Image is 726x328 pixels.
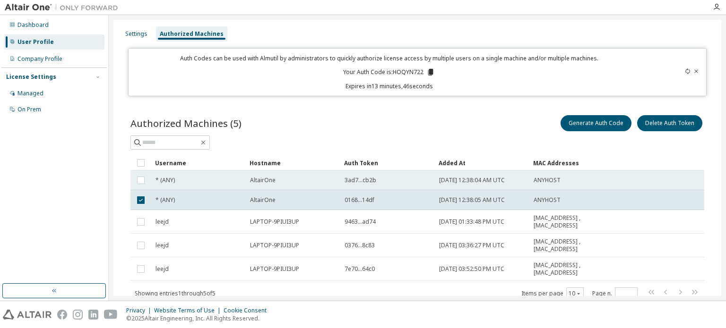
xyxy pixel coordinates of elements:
span: LAPTOP-9PIUI3UP [250,218,299,226]
span: ANYHOST [534,196,561,204]
span: [DATE] 03:36:27 PM UTC [439,242,504,249]
img: linkedin.svg [88,310,98,320]
button: Generate Auth Code [561,115,631,131]
p: Expires in 13 minutes, 46 seconds [134,82,644,90]
span: [MAC_ADDRESS] , [MAC_ADDRESS] [534,214,600,229]
span: [DATE] 01:33:48 PM UTC [439,218,504,226]
img: facebook.svg [57,310,67,320]
span: [DATE] 03:52:50 PM UTC [439,265,504,273]
button: Delete Auth Token [637,115,702,131]
span: LAPTOP-9PIUI3UP [250,242,299,249]
div: Website Terms of Use [154,307,224,314]
span: Page n. [592,287,638,300]
p: © 2025 Altair Engineering, Inc. All Rights Reserved. [126,314,272,322]
span: LAPTOP-9PIUI3UP [250,265,299,273]
span: Items per page [521,287,584,300]
span: [DATE] 12:38:04 AM UTC [439,177,505,184]
span: * (ANY) [156,196,175,204]
span: ANYHOST [534,177,561,184]
p: Auth Codes can be used with Almutil by administrators to quickly authorize license access by mult... [134,54,644,62]
div: Authorized Machines [160,30,224,38]
div: Added At [439,155,526,170]
button: 10 [569,290,581,297]
span: * (ANY) [156,177,175,184]
div: Settings [125,30,147,38]
div: Privacy [126,307,154,314]
span: 0376...8c83 [345,242,375,249]
p: Your Auth Code is: HOQYN722 [343,68,435,76]
img: instagram.svg [73,310,83,320]
div: On Prem [17,106,41,113]
div: Cookie Consent [224,307,272,314]
img: altair_logo.svg [3,310,52,320]
span: 9463...ad74 [345,218,376,226]
span: 3ad7...cb2b [345,177,376,184]
div: License Settings [6,73,56,81]
span: [MAC_ADDRESS] , [MAC_ADDRESS] [534,238,600,253]
span: 7e70...64c0 [345,265,375,273]
div: Hostname [250,155,337,170]
div: Auth Token [344,155,431,170]
span: leejd [156,265,169,273]
span: [MAC_ADDRESS] , [MAC_ADDRESS] [534,261,600,277]
span: AltairOne [250,177,276,184]
span: AltairOne [250,196,276,204]
span: leejd [156,218,169,226]
div: Company Profile [17,55,62,63]
span: 0168...14df [345,196,374,204]
span: Authorized Machines (5) [130,117,242,130]
div: Username [155,155,242,170]
span: [DATE] 12:38:05 AM UTC [439,196,505,204]
span: Showing entries 1 through 5 of 5 [135,289,216,297]
img: Altair One [5,3,123,12]
div: Managed [17,90,43,97]
span: leejd [156,242,169,249]
div: User Profile [17,38,54,46]
img: youtube.svg [104,310,118,320]
div: Dashboard [17,21,49,29]
div: MAC Addresses [533,155,600,170]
